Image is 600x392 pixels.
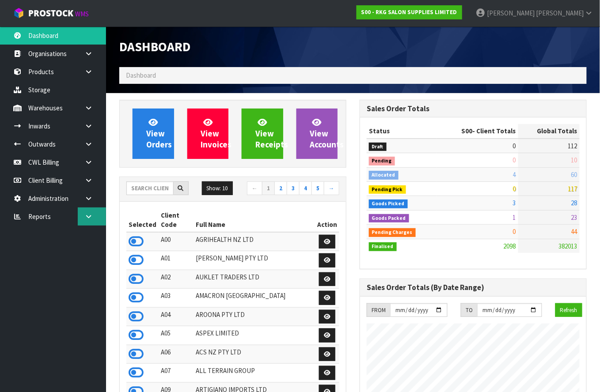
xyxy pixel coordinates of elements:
a: ViewInvoices [187,109,229,159]
span: 3 [513,199,516,207]
a: ViewReceipts [242,109,283,159]
span: ProStock [28,8,73,19]
td: A04 [159,307,194,326]
span: 1 [513,213,516,222]
div: TO [461,303,477,317]
a: ViewAccounts [296,109,338,159]
span: S00 [462,127,473,135]
span: Draft [369,143,387,151]
img: cube-alt.png [13,8,24,19]
span: Dashboard [126,71,156,79]
span: 4 [513,170,516,179]
span: View Orders [146,117,172,150]
td: A00 [159,232,194,251]
td: AUKLET TRADERS LTD [194,270,315,289]
a: 4 [299,181,312,196]
a: 1 [262,181,275,196]
a: S00 - RKG SALON SUPPLIES LIMITED [357,5,462,19]
a: 2 [274,181,287,196]
span: 28 [571,199,577,207]
span: 0 [513,227,516,236]
td: A05 [159,326,194,345]
button: Show: 10 [202,181,233,196]
strong: S00 - RKG SALON SUPPLIES LIMITED [361,8,457,16]
span: 0 [513,185,516,193]
h3: Sales Order Totals (By Date Range) [367,283,580,292]
td: AMACRON [GEOGRAPHIC_DATA] [194,289,315,308]
span: Finalised [369,242,397,251]
button: Refresh [555,303,582,317]
h3: Sales Order Totals [367,105,580,113]
td: A03 [159,289,194,308]
th: - Client Totals [437,124,518,138]
th: Client Code [159,208,194,232]
span: View Receipts [255,117,288,150]
span: Goods Picked [369,200,408,208]
td: AROONA PTY LTD [194,307,315,326]
th: Status [367,124,437,138]
span: [PERSON_NAME] [536,9,584,17]
span: Goods Packed [369,214,409,223]
span: 112 [568,142,577,150]
span: Allocated [369,171,399,180]
span: Pending Pick [369,185,406,194]
span: 60 [571,170,577,179]
td: AGRIHEALTH NZ LTD [194,232,315,251]
a: ← [247,181,262,196]
span: Pending Charges [369,228,416,237]
a: ViewOrders [133,109,174,159]
td: A01 [159,251,194,270]
td: A07 [159,364,194,383]
a: → [324,181,339,196]
th: Global Totals [518,124,580,138]
span: 117 [568,185,577,193]
a: 3 [287,181,300,196]
span: View Accounts [310,117,344,150]
span: 382013 [559,242,577,250]
span: [PERSON_NAME] [487,9,535,17]
a: 5 [311,181,324,196]
span: 0 [513,156,516,164]
span: Pending [369,157,395,166]
td: ACS NZ PTY LTD [194,345,315,364]
small: WMS [75,10,89,18]
span: Dashboard [119,38,190,55]
th: Action [315,208,339,232]
td: [PERSON_NAME] PTY LTD [194,251,315,270]
th: Full Name [194,208,315,232]
th: Selected [126,208,159,232]
span: 44 [571,227,577,236]
span: 10 [571,156,577,164]
span: 0 [513,142,516,150]
span: View Invoices [201,117,232,150]
td: A02 [159,270,194,289]
nav: Page navigation [239,181,339,197]
span: 23 [571,213,577,222]
td: A06 [159,345,194,364]
td: ASPEX LIMITED [194,326,315,345]
td: ALL TERRAIN GROUP [194,364,315,383]
div: FROM [367,303,390,317]
span: 2098 [504,242,516,250]
input: Search clients [126,181,174,195]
